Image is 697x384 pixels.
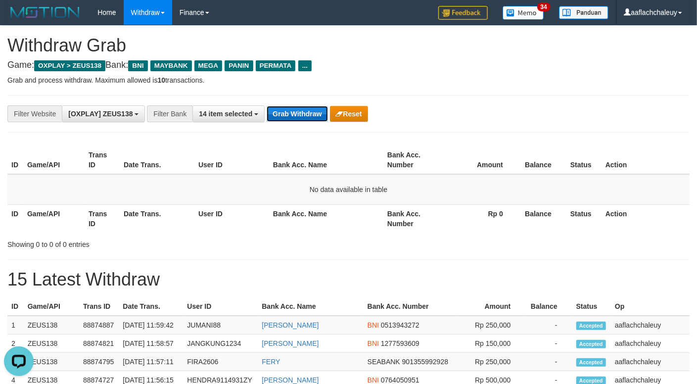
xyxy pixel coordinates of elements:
[566,146,602,174] th: Status
[445,146,518,174] th: Amount
[526,316,572,335] td: -
[225,60,253,71] span: PANIN
[559,6,608,19] img: panduan.png
[438,6,488,20] img: Feedback.jpg
[7,297,24,316] th: ID
[194,146,269,174] th: User ID
[157,76,165,84] strong: 10
[566,204,602,233] th: Status
[7,204,23,233] th: ID
[602,204,690,233] th: Action
[526,353,572,371] td: -
[24,353,79,371] td: ZEUS138
[7,75,690,85] p: Grab and process withdraw. Maximum allowed is transactions.
[24,335,79,353] td: ZEUS138
[526,335,572,353] td: -
[147,105,192,122] div: Filter Bank
[572,297,611,316] th: Status
[119,316,183,335] td: [DATE] 11:59:42
[79,335,119,353] td: 88874821
[383,204,445,233] th: Bank Acc. Number
[269,204,383,233] th: Bank Acc. Name
[267,106,327,122] button: Grab Withdraw
[602,146,690,174] th: Action
[79,353,119,371] td: 88874795
[459,335,526,353] td: Rp 150,000
[402,358,448,366] span: Copy 901355992928 to clipboard
[381,321,419,329] span: Copy 0513943272 to clipboard
[368,321,379,329] span: BNI
[7,5,83,20] img: MOTION_logo.png
[85,146,120,174] th: Trans ID
[364,297,459,316] th: Bank Acc. Number
[79,316,119,335] td: 88874887
[459,297,526,316] th: Amount
[576,358,606,367] span: Accepted
[537,2,551,11] span: 34
[368,339,379,347] span: BNI
[611,316,690,335] td: aaflachchaleuy
[7,335,24,353] td: 2
[576,322,606,330] span: Accepted
[7,174,690,205] td: No data available in table
[381,339,419,347] span: Copy 1277593609 to clipboard
[383,146,445,174] th: Bank Acc. Number
[518,146,566,174] th: Balance
[526,297,572,316] th: Balance
[183,353,258,371] td: FIRA2606
[120,146,194,174] th: Date Trans.
[459,316,526,335] td: Rp 250,000
[269,146,383,174] th: Bank Acc. Name
[256,60,296,71] span: PERMATA
[7,316,24,335] td: 1
[7,60,690,70] h4: Game: Bank:
[199,110,252,118] span: 14 item selected
[192,105,265,122] button: 14 item selected
[262,339,319,347] a: [PERSON_NAME]
[128,60,147,71] span: BNI
[68,110,133,118] span: [OXPLAY] ZEUS138
[518,204,566,233] th: Balance
[24,297,79,316] th: Game/API
[62,105,145,122] button: [OXPLAY] ZEUS138
[503,6,544,20] img: Button%20Memo.svg
[262,376,319,384] a: [PERSON_NAME]
[7,270,690,289] h1: 15 Latest Withdraw
[120,204,194,233] th: Date Trans.
[445,204,518,233] th: Rp 0
[611,297,690,316] th: Op
[7,236,283,249] div: Showing 0 to 0 of 0 entries
[262,321,319,329] a: [PERSON_NAME]
[381,376,419,384] span: Copy 0764050951 to clipboard
[7,36,690,55] h1: Withdraw Grab
[150,60,192,71] span: MAYBANK
[7,146,23,174] th: ID
[119,335,183,353] td: [DATE] 11:58:57
[34,60,105,71] span: OXPLAY > ZEUS138
[119,353,183,371] td: [DATE] 11:57:11
[23,204,85,233] th: Game/API
[85,204,120,233] th: Trans ID
[262,358,280,366] a: FERY
[119,297,183,316] th: Date Trans.
[330,106,368,122] button: Reset
[611,353,690,371] td: aaflachchaleuy
[79,297,119,316] th: Trans ID
[576,340,606,348] span: Accepted
[24,316,79,335] td: ZEUS138
[183,335,258,353] td: JANGKUNG1234
[194,204,269,233] th: User ID
[4,4,34,34] button: Open LiveChat chat widget
[611,335,690,353] td: aaflachchaleuy
[194,60,223,71] span: MEGA
[368,358,400,366] span: SEABANK
[459,353,526,371] td: Rp 250,000
[368,376,379,384] span: BNI
[258,297,363,316] th: Bank Acc. Name
[298,60,312,71] span: ...
[23,146,85,174] th: Game/API
[183,316,258,335] td: JUMANI88
[183,297,258,316] th: User ID
[7,105,62,122] div: Filter Website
